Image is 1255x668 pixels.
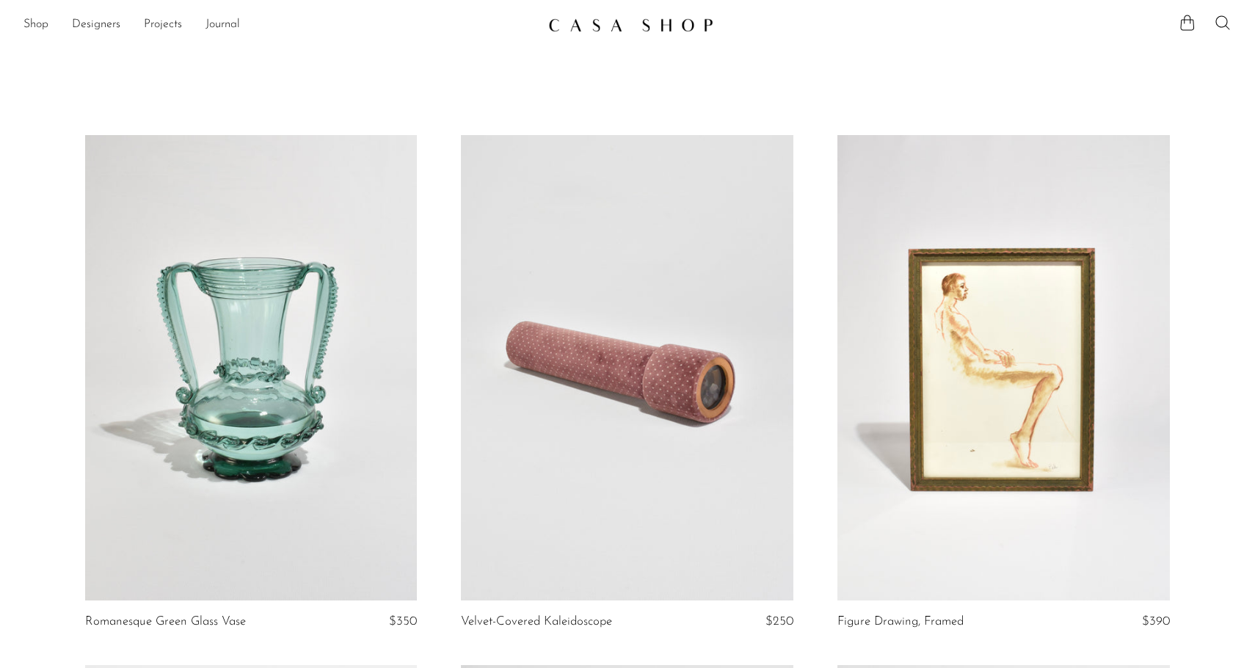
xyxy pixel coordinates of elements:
a: Designers [72,15,120,35]
a: Journal [205,15,240,35]
span: $390 [1142,615,1170,628]
span: $250 [765,615,793,628]
nav: Desktop navigation [23,12,536,37]
a: Figure Drawing, Framed [837,615,964,628]
ul: NEW HEADER MENU [23,12,536,37]
a: Shop [23,15,48,35]
span: $350 [389,615,417,628]
a: Velvet-Covered Kaleidoscope [461,615,612,628]
a: Romanesque Green Glass Vase [85,615,246,628]
a: Projects [144,15,182,35]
